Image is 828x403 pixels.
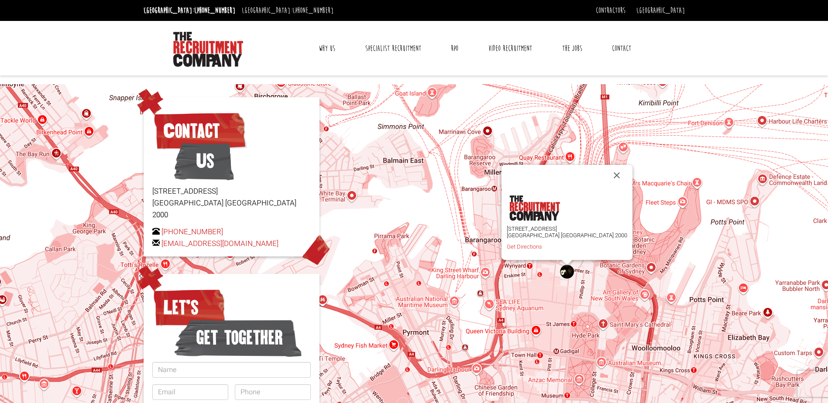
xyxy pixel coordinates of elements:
[141,3,237,17] li: [GEOGRAPHIC_DATA]:
[312,38,342,59] a: Why Us
[152,286,226,329] span: Let’s
[605,38,638,59] a: Contact
[161,226,223,237] a: [PHONE_NUMBER]
[152,185,311,221] p: [STREET_ADDRESS] [GEOGRAPHIC_DATA] [GEOGRAPHIC_DATA] 2000
[152,109,247,153] span: Contact
[636,6,685,15] a: [GEOGRAPHIC_DATA]
[235,384,311,400] input: Phone
[596,6,625,15] a: Contractors
[444,38,465,59] a: RPO
[173,32,243,67] img: The Recruitment Company
[240,3,336,17] li: [GEOGRAPHIC_DATA]:
[556,38,589,59] a: The Jobs
[194,6,235,15] a: [PHONE_NUMBER]
[507,225,627,239] p: [STREET_ADDRESS] [GEOGRAPHIC_DATA] [GEOGRAPHIC_DATA] 2000
[174,139,234,183] span: Us
[359,38,428,59] a: Specialist Recruitment
[482,38,539,59] a: Video Recruitment
[152,362,311,378] input: Name
[606,165,627,186] button: Close
[152,384,228,400] input: Email
[509,195,560,221] img: the-recruitment-company.png
[161,238,278,249] a: [EMAIL_ADDRESS][DOMAIN_NAME]
[174,316,302,359] span: get together
[507,243,542,250] a: Get Directions
[292,6,333,15] a: [PHONE_NUMBER]
[560,265,574,279] div: The Recruitment Company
